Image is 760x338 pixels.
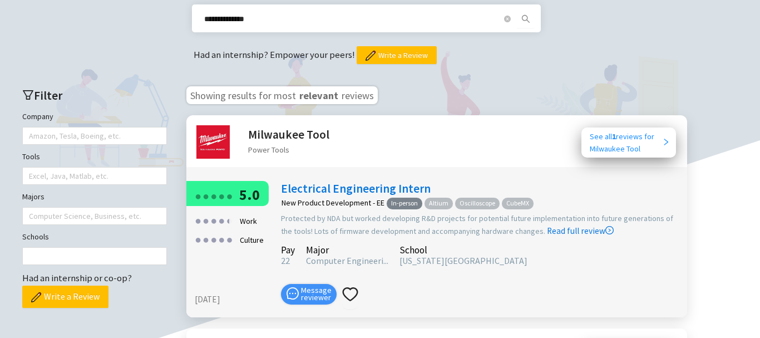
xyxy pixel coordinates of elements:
[387,198,422,209] span: In-person
[378,49,428,61] span: Write a Review
[547,170,614,236] a: Read full review
[357,46,437,64] button: Write a Review
[298,87,339,101] span: relevant
[195,231,201,248] div: ●
[226,212,233,229] div: ●
[203,212,209,229] div: ●
[425,198,453,209] span: Altium
[210,187,217,204] div: ●
[29,169,31,183] input: Tools
[399,246,527,254] div: School
[306,255,388,266] span: Computer Engineeri...
[22,150,40,163] label: Tools
[226,231,233,248] div: ●
[186,86,378,104] h3: Showing results for most reviews
[281,255,290,266] span: 22
[248,144,329,156] div: Power Tools
[22,89,34,101] span: filter
[287,287,299,300] span: message
[210,212,217,229] div: ●
[218,187,225,204] div: ●
[281,246,295,254] div: Pay
[517,14,534,23] span: search
[248,125,329,144] h2: Milwaukee Tool
[581,128,676,158] a: See all1reviews forMilwaukee Tool
[203,187,209,204] div: ●
[22,231,49,243] label: Schools
[282,199,384,207] div: New Product Development - EE
[22,190,45,203] label: Majors
[366,51,376,61] img: pencil.png
[218,212,225,229] div: ●
[281,212,682,238] div: Protected by NDA but worked developing R&D projects for potential future implementation into futu...
[226,212,229,229] div: ●
[236,231,267,249] div: Culture
[194,48,357,61] span: Had an internship? Empower your peers!
[210,231,217,248] div: ●
[612,131,616,141] b: 1
[281,181,431,196] a: Electrical Engineering Intern
[195,293,275,306] div: [DATE]
[22,110,53,123] label: Company
[605,226,614,234] span: right-circle
[44,290,100,303] span: Write a Review
[455,198,500,209] span: Oscilloscope
[195,187,201,204] div: ●
[306,246,388,254] div: Major
[22,86,167,105] h2: Filter
[239,185,260,204] span: 5.0
[218,231,225,248] div: ●
[399,255,527,266] span: [US_STATE][GEOGRAPHIC_DATA]
[22,272,132,284] span: Had an internship or co-op?
[203,231,209,248] div: ●
[504,16,511,22] span: close-circle
[236,212,260,231] div: Work
[22,286,108,308] button: Write a Review
[342,286,358,302] span: heart
[301,287,332,301] span: Message reviewer
[195,212,201,229] div: ●
[226,187,233,204] div: ●
[31,292,41,302] img: pencil.png
[662,138,670,146] span: right
[196,125,230,159] img: Milwaukee Tool
[517,10,535,28] button: search
[502,198,534,209] span: CubeMX
[590,130,662,155] div: See all reviews for Milwaukee Tool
